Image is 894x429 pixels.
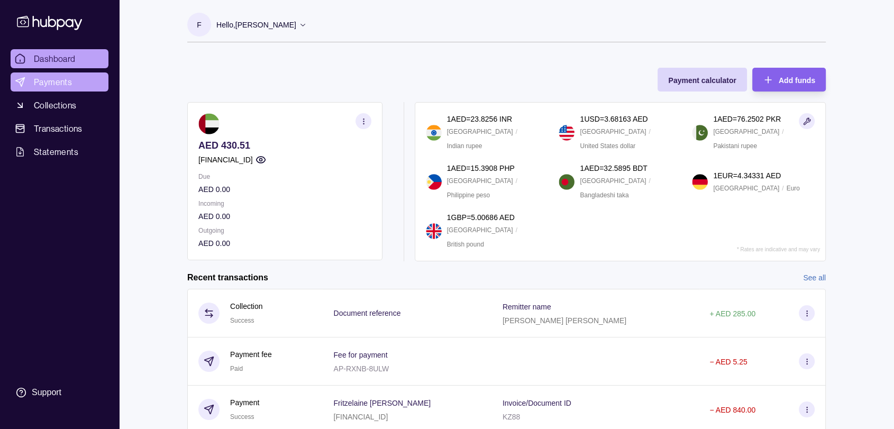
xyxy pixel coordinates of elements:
p: / [649,175,650,187]
p: 1 USD = 3.68163 AED [580,113,647,125]
p: [FINANCIAL_ID] [198,154,253,166]
p: / [782,126,783,138]
p: Hello, [PERSON_NAME] [216,19,296,31]
p: F [197,19,202,31]
p: [GEOGRAPHIC_DATA] [713,182,779,194]
p: Outgoing [198,225,371,236]
p: AED 0.00 [198,184,371,195]
p: 1 AED = 76.2502 PKR [713,113,781,125]
a: Statements [11,142,108,161]
p: Document reference [333,309,400,317]
a: Support [11,381,108,404]
p: / [782,182,783,194]
p: Euro [786,182,799,194]
p: [GEOGRAPHIC_DATA] [447,126,513,138]
p: Fritzelaine [PERSON_NAME] [333,399,431,407]
span: Success [230,413,254,421]
p: [GEOGRAPHIC_DATA] [580,126,646,138]
span: Dashboard [34,52,76,65]
p: Payment [230,397,259,408]
span: Payment calculator [668,76,736,85]
p: − AED 840.00 [709,406,755,414]
p: [GEOGRAPHIC_DATA] [713,126,779,138]
p: AED 0.00 [198,238,371,249]
p: / [649,126,650,138]
span: Transactions [34,122,83,135]
p: * Rates are indicative and may vary [737,247,820,252]
p: 1 EUR = 4.34331 AED [713,170,781,181]
img: pk [692,125,708,141]
img: us [559,125,574,141]
p: [PERSON_NAME] [PERSON_NAME] [503,316,626,325]
span: Collections [34,99,76,112]
p: Collection [230,300,262,312]
p: Indian rupee [447,140,482,152]
p: / [516,126,517,138]
img: in [426,125,442,141]
p: 1 AED = 32.5895 BDT [580,162,647,174]
p: Remitter name [503,303,551,311]
p: Invoice/Document ID [503,399,571,407]
h2: Recent transactions [187,272,268,284]
a: Collections [11,96,108,115]
p: 1 GBP = 5.00686 AED [447,212,515,223]
p: [GEOGRAPHIC_DATA] [580,175,646,187]
img: gb [426,223,442,239]
a: Payments [11,72,108,92]
p: AED 430.51 [198,140,371,151]
p: [GEOGRAPHIC_DATA] [447,224,513,236]
p: AED 0.00 [198,211,371,222]
p: [GEOGRAPHIC_DATA] [447,175,513,187]
p: AP-RXNB-8ULW [333,364,389,373]
p: 1 AED = 23.8256 INR [447,113,512,125]
p: Due [198,171,371,182]
img: de [692,174,708,190]
span: Add funds [779,76,815,85]
a: Transactions [11,119,108,138]
span: Paid [230,365,243,372]
img: ae [198,113,220,134]
img: ph [426,174,442,190]
p: Fee for payment [333,351,387,359]
p: / [516,224,517,236]
span: Success [230,317,254,324]
p: Philippine peso [447,189,490,201]
p: British pound [447,239,484,250]
a: See all [803,272,826,284]
p: 1 AED = 15.3908 PHP [447,162,515,174]
button: Add funds [752,68,826,92]
img: bd [559,174,574,190]
p: Payment fee [230,349,272,360]
p: United States dollar [580,140,635,152]
p: Pakistani rupee [713,140,757,152]
p: − AED 5.25 [709,358,747,366]
span: Statements [34,145,78,158]
div: Support [32,387,61,398]
p: Incoming [198,198,371,209]
span: Payments [34,76,72,88]
p: / [516,175,517,187]
button: Payment calculator [658,68,746,92]
p: Bangladeshi taka [580,189,628,201]
p: [FINANCIAL_ID] [333,413,388,421]
p: + AED 285.00 [709,309,755,318]
p: KZ88 [503,413,520,421]
a: Dashboard [11,49,108,68]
